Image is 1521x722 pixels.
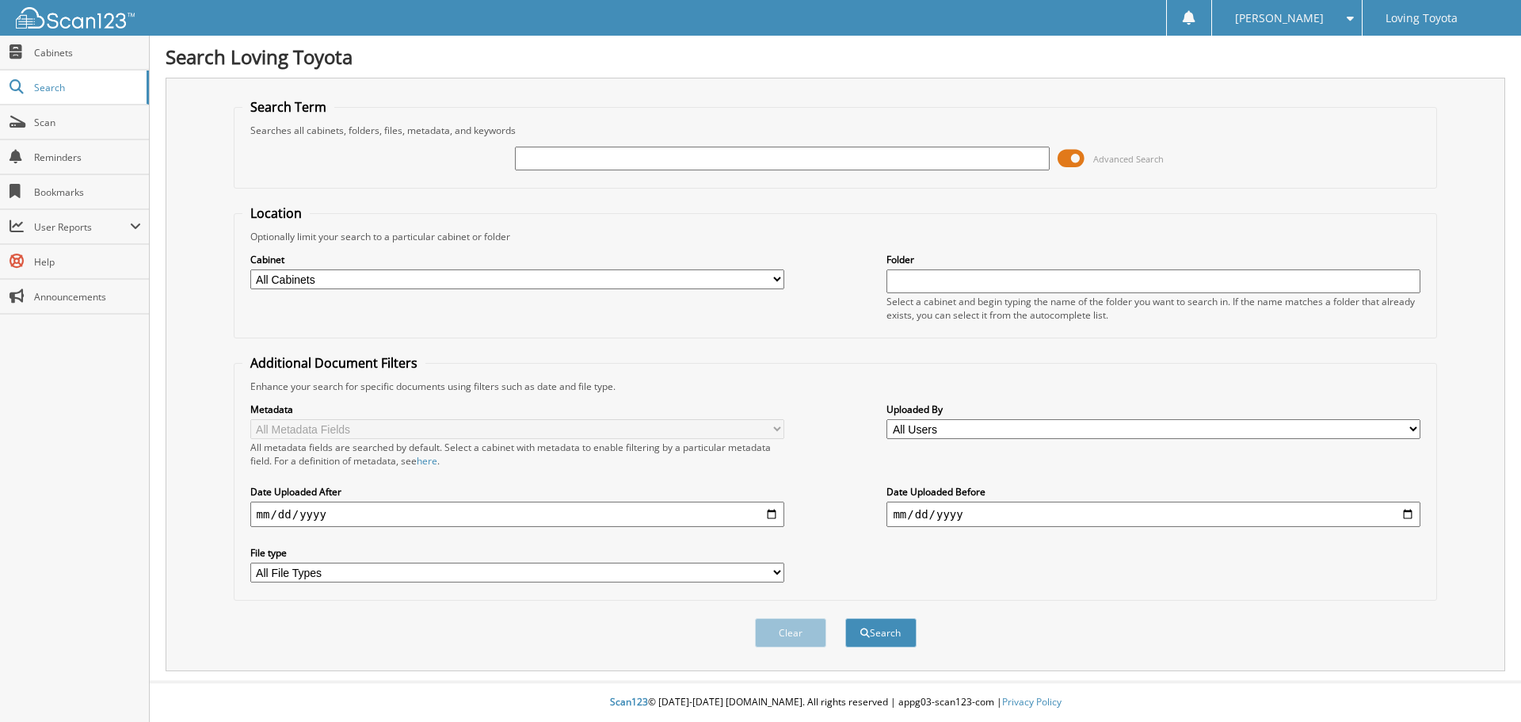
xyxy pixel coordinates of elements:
[34,151,141,164] span: Reminders
[886,295,1420,322] div: Select a cabinet and begin typing the name of the folder you want to search in. If the name match...
[1235,13,1324,23] span: [PERSON_NAME]
[1093,153,1164,165] span: Advanced Search
[34,46,141,59] span: Cabinets
[886,502,1420,527] input: end
[242,230,1429,243] div: Optionally limit your search to a particular cabinet or folder
[242,204,310,222] legend: Location
[250,253,784,266] label: Cabinet
[250,546,784,560] label: File type
[250,485,784,499] label: Date Uploaded After
[242,354,425,372] legend: Additional Document Filters
[250,502,784,527] input: start
[845,618,917,648] button: Search
[886,403,1420,416] label: Uploaded By
[16,7,135,29] img: scan123-logo-white.svg
[886,253,1420,266] label: Folder
[242,98,334,116] legend: Search Term
[34,81,139,94] span: Search
[34,185,141,199] span: Bookmarks
[755,618,826,648] button: Clear
[250,403,784,416] label: Metadata
[242,124,1429,137] div: Searches all cabinets, folders, files, metadata, and keywords
[34,220,130,234] span: User Reports
[34,290,141,304] span: Announcements
[242,380,1429,393] div: Enhance your search for specific documents using filters such as date and file type.
[34,116,141,129] span: Scan
[150,683,1521,722] div: © [DATE]-[DATE] [DOMAIN_NAME]. All rights reserved | appg03-scan123-com |
[34,255,141,269] span: Help
[250,441,784,468] div: All metadata fields are searched by default. Select a cabinet with metadata to enable filtering b...
[610,695,648,709] span: Scan123
[1002,695,1062,709] a: Privacy Policy
[1386,13,1458,23] span: Loving Toyota
[166,44,1505,70] h1: Search Loving Toyota
[417,454,437,468] a: here
[886,485,1420,499] label: Date Uploaded Before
